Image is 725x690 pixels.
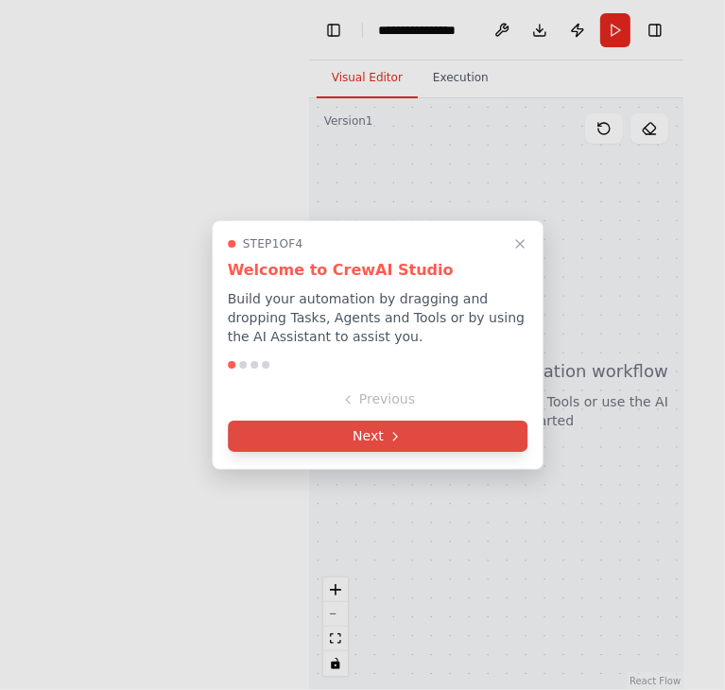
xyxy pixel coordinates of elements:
[509,233,531,255] button: Close walkthrough
[228,421,528,452] button: Next
[228,259,528,282] h3: Welcome to CrewAI Studio
[228,289,528,346] p: Build your automation by dragging and dropping Tasks, Agents and Tools or by using the AI Assista...
[243,236,303,251] span: Step 1 of 4
[228,384,528,415] button: Previous
[320,17,347,43] button: Hide left sidebar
